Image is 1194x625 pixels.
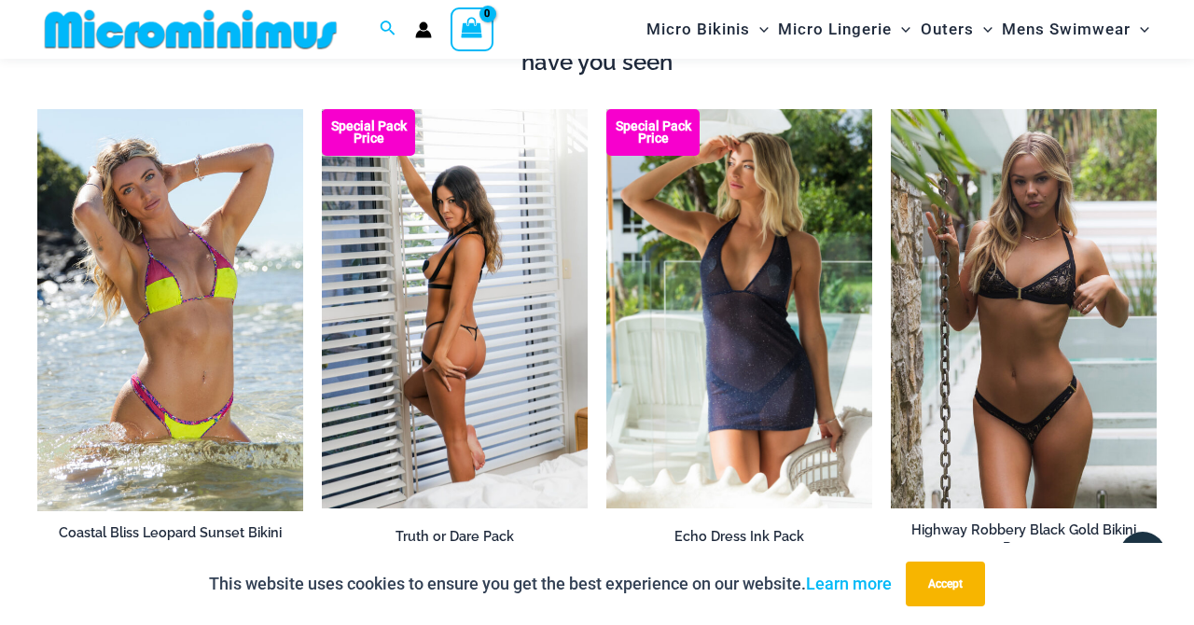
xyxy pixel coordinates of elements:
p: This website uses cookies to ensure you get the best experience on our website. [209,570,892,598]
a: Highway Robbery Black Gold Bikini Range [891,521,1157,563]
h2: Truth or Dare Pack [322,528,588,546]
img: Echo Ink 5671 Dress 682 Thong 07 [606,109,872,508]
img: Truth or Dare Black 1905 Bodysuit 611 Micro 06 [322,109,588,508]
img: Highway Robbery Black Gold 359 Clip Top 439 Clip Bottom 01v2 [891,109,1157,508]
h2: Coastal Bliss Leopard Sunset Bikini Range [37,524,303,559]
a: Coastal Bliss Leopard Sunset Bikini Range [37,524,303,566]
img: MM SHOP LOGO FLAT [37,8,344,50]
h2: Highway Robbery Black Gold Bikini Range [891,521,1157,556]
a: Learn more [806,574,892,593]
a: Truth or Dare Black 1905 Bodysuit 611 Micro 07 Truth or Dare Black 1905 Bodysuit 611 Micro 06Trut... [322,109,588,508]
b: Special Pack Price [606,120,700,145]
button: Accept [906,562,985,606]
a: Highway Robbery Black Gold 359 Clip Top 439 Clip Bottom 01v2Highway Robbery Black Gold 359 Clip T... [891,109,1157,508]
h4: have you seen [37,49,1157,76]
h2: Echo Dress Ink Pack [606,528,872,546]
a: Truth or Dare Pack [322,528,588,552]
b: Special Pack Price [322,120,415,145]
img: Coastal Bliss Leopard Sunset 3171 Tri Top 4371 Thong Bikini 06 [37,109,303,510]
a: Echo Dress Ink Pack [606,528,872,552]
a: Coastal Bliss Leopard Sunset 3171 Tri Top 4371 Thong Bikini 06Coastal Bliss Leopard Sunset 3171 T... [37,109,303,510]
a: Echo Ink 5671 Dress 682 Thong 07 Echo Ink 5671 Dress 682 Thong 08Echo Ink 5671 Dress 682 Thong 08 [606,109,872,508]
